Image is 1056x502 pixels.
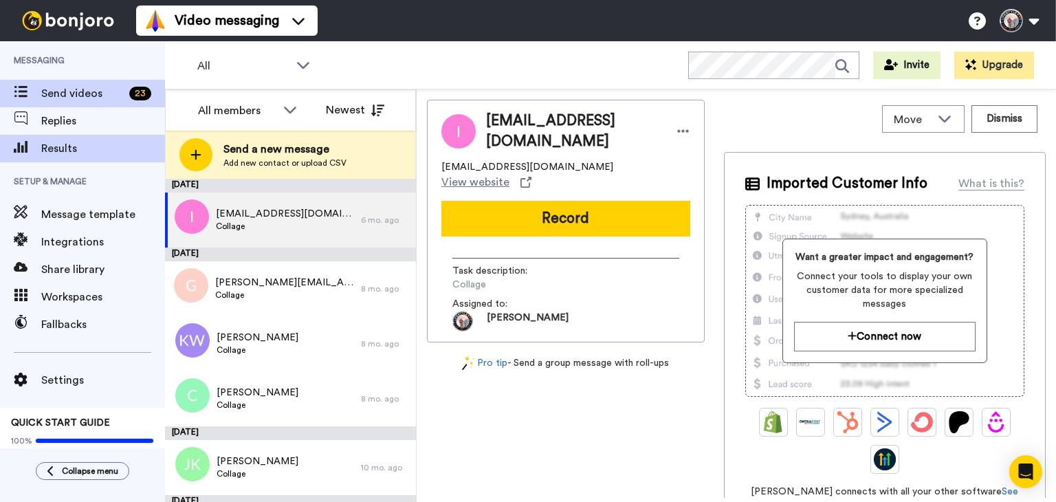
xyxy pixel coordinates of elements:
[37,80,48,91] img: tab_domain_overview_orange.svg
[52,81,123,90] div: Domain Overview
[985,411,1007,433] img: Drip
[894,111,931,128] span: Move
[129,87,151,100] div: 23
[958,175,1024,192] div: What is this?
[41,140,165,157] span: Results
[215,276,354,290] span: [PERSON_NAME][EMAIL_ADDRESS][DOMAIN_NAME]
[361,338,409,349] div: 8 mo. ago
[175,11,279,30] span: Video messaging
[911,411,933,433] img: ConvertKit
[165,179,416,193] div: [DATE]
[452,264,549,278] span: Task description :
[41,261,165,278] span: Share library
[16,11,120,30] img: bj-logo-header-white.svg
[217,400,298,411] span: Collage
[216,207,354,221] span: [EMAIL_ADDRESS][DOMAIN_NAME]
[452,311,473,331] img: deab2e67-d08b-4c0b-8b6a-88d74697f7c7-1727543128.jpg
[11,418,110,428] span: QUICK START GUIDE
[800,411,822,433] img: Ontraport
[462,356,474,371] img: magic-wand.svg
[62,466,118,477] span: Collapse menu
[874,448,896,470] img: GoHighLevel
[441,174,531,190] a: View website
[452,278,583,292] span: Collage
[217,455,298,468] span: [PERSON_NAME]
[441,114,476,149] img: Image of Info@shoestboot.ca
[1009,455,1042,488] div: Open Intercom Messenger
[948,411,970,433] img: Patreon
[165,248,416,261] div: [DATE]
[216,221,354,232] span: Collage
[41,234,165,250] span: Integrations
[441,160,613,174] span: [EMAIL_ADDRESS][DOMAIN_NAME]
[767,173,927,194] span: Imported Customer Info
[873,52,940,79] button: Invite
[794,270,976,311] span: Connect your tools to display your own customer data for more specialized messages
[837,411,859,433] img: Hubspot
[794,250,976,264] span: Want a greater impact and engagement?
[441,174,509,190] span: View website
[462,356,507,371] a: Pro tip
[427,356,705,371] div: - Send a group message with roll-ups
[217,386,298,400] span: [PERSON_NAME]
[487,311,569,331] span: [PERSON_NAME]
[137,80,148,91] img: tab_keywords_by_traffic_grey.svg
[197,58,289,74] span: All
[441,201,690,237] button: Record
[41,289,165,305] span: Workspaces
[361,215,409,226] div: 6 mo. ago
[144,10,166,32] img: vm-color.svg
[762,411,784,433] img: Shopify
[41,113,165,129] span: Replies
[223,141,346,157] span: Send a new message
[486,111,662,152] span: [EMAIL_ADDRESS][DOMAIN_NAME]
[11,435,32,446] span: 100%
[175,378,210,413] img: c.png
[41,372,165,389] span: Settings
[41,206,165,223] span: Message template
[361,393,409,404] div: 8 mo. ago
[36,462,129,480] button: Collapse menu
[41,316,165,333] span: Fallbacks
[874,411,896,433] img: ActiveCampaign
[215,290,354,301] span: Collage
[794,322,976,351] button: Connect now
[165,426,416,440] div: [DATE]
[971,105,1037,133] button: Dismiss
[41,85,124,102] span: Send videos
[223,157,346,168] span: Add new contact or upload CSV
[174,268,208,303] img: g.png
[36,36,151,47] div: Domain: [DOMAIN_NAME]
[22,36,33,47] img: website_grey.svg
[361,462,409,473] div: 10 mo. ago
[198,102,276,119] div: All members
[316,96,395,124] button: Newest
[954,52,1034,79] button: Upgrade
[22,22,33,33] img: logo_orange.svg
[361,283,409,294] div: 8 mo. ago
[175,447,210,481] img: jk.png
[217,468,298,479] span: Collage
[452,297,549,311] span: Assigned to:
[175,199,209,234] img: i.png
[217,345,298,356] span: Collage
[38,22,67,33] div: v 4.0.25
[152,81,232,90] div: Keywords by Traffic
[217,331,298,345] span: [PERSON_NAME]
[175,323,210,358] img: kw.png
